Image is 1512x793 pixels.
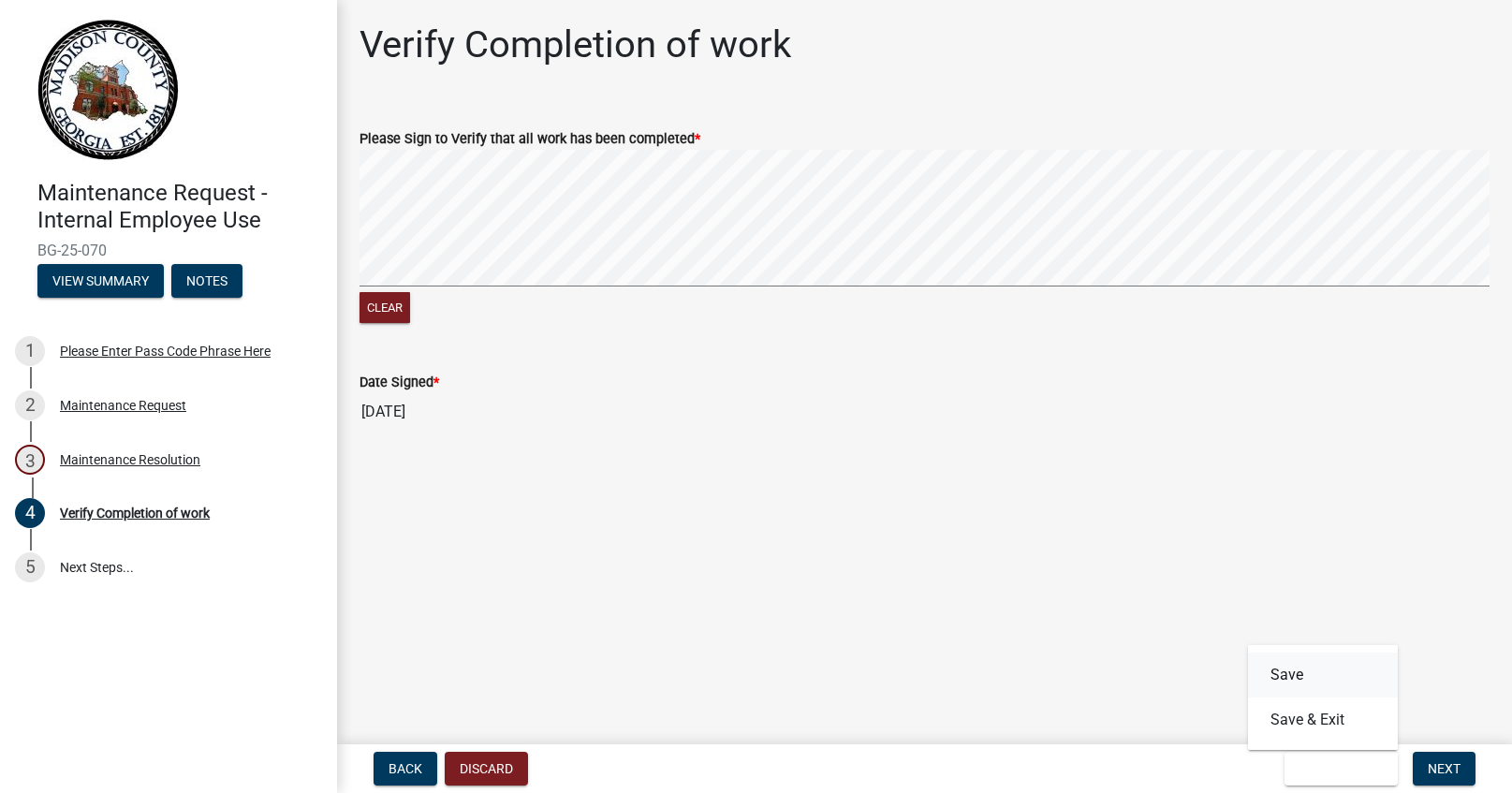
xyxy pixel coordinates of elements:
wm-modal-confirm: Summary [37,274,164,289]
span: Back [389,761,422,776]
img: Madison County, Georgia [37,20,179,160]
h4: Maintenance Request - Internal Employee Use [37,180,322,234]
button: Discard [445,752,528,786]
div: Maintenance Resolution [60,453,200,466]
div: 4 [15,498,45,528]
div: Save & Exit [1248,645,1398,750]
h1: Verify Completion of work [360,22,791,67]
wm-modal-confirm: Notes [171,274,242,289]
div: 3 [15,445,45,475]
button: Clear [360,292,410,323]
button: Back [374,752,437,786]
button: Save [1248,653,1398,698]
span: Save & Exit [1299,761,1372,776]
div: 2 [15,390,45,420]
button: Notes [171,264,242,298]
button: Save & Exit [1284,752,1398,786]
div: Please Enter Pass Code Phrase Here [60,345,271,358]
span: Next [1428,761,1461,776]
span: BG-25-070 [37,242,300,259]
label: Date Signed [360,376,439,389]
div: 5 [15,552,45,582]
label: Please Sign to Verify that all work has been completed [360,133,700,146]
div: 1 [15,336,45,366]
div: Maintenance Request [60,399,186,412]
button: Save & Exit [1248,698,1398,742]
button: View Summary [37,264,164,298]
div: Verify Completion of work [60,507,210,520]
button: Next [1413,752,1475,786]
